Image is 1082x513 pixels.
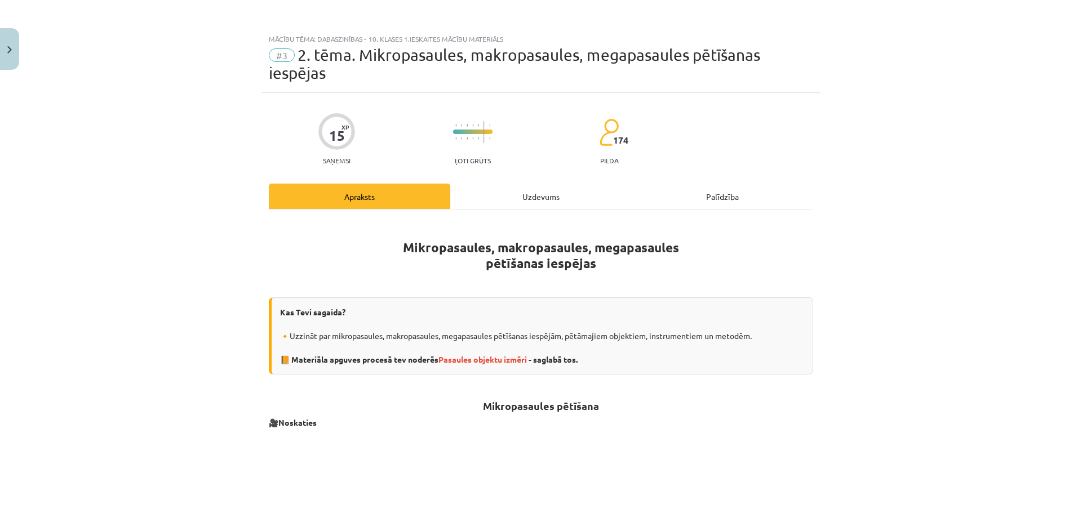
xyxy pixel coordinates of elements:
img: icon-close-lesson-0947bae3869378f0d4975bcd49f059093ad1ed9edebbc8119c70593378902aed.svg [7,46,12,53]
img: icon-short-line-57e1e144782c952c97e751825c79c345078a6d821885a25fce030b3d8c18986b.svg [461,137,462,140]
div: 15 [329,128,345,144]
div: Apraksts [269,184,450,209]
a: Pasaules objektu izmēri [438,354,527,364]
img: icon-short-line-57e1e144782c952c97e751825c79c345078a6d821885a25fce030b3d8c18986b.svg [489,137,490,140]
div: 🔸Uzzināt par mikropasaules, makropasaules, megapasaules pētīšanas iespējām, pētāmajiem objektiem,... [269,297,813,374]
img: students-c634bb4e5e11cddfef0936a35e636f08e4e9abd3cc4e673bd6f9a4125e45ecb1.svg [599,118,619,146]
div: Mācību tēma: Dabaszinības - 10. klases 1.ieskaites mācību materiāls [269,35,813,43]
img: icon-short-line-57e1e144782c952c97e751825c79c345078a6d821885a25fce030b3d8c18986b.svg [478,137,479,140]
span: #3 [269,48,295,62]
p: pilda [600,157,618,164]
strong: Kas Tevi sagaida? [280,307,345,317]
img: icon-short-line-57e1e144782c952c97e751825c79c345078a6d821885a25fce030b3d8c18986b.svg [461,124,462,127]
p: 🎥 [269,417,813,429]
img: icon-short-line-57e1e144782c952c97e751825c79c345078a6d821885a25fce030b3d8c18986b.svg [489,124,490,127]
div: Palīdzība [632,184,813,209]
span: 174 [613,135,628,145]
img: icon-short-line-57e1e144782c952c97e751825c79c345078a6d821885a25fce030b3d8c18986b.svg [478,124,479,127]
img: icon-short-line-57e1e144782c952c97e751825c79c345078a6d821885a25fce030b3d8c18986b.svg [467,137,468,140]
img: icon-short-line-57e1e144782c952c97e751825c79c345078a6d821885a25fce030b3d8c18986b.svg [455,124,456,127]
strong: Mikropasaules pētīšana [483,399,599,412]
img: icon-short-line-57e1e144782c952c97e751825c79c345078a6d821885a25fce030b3d8c18986b.svg [455,137,456,140]
img: icon-short-line-57e1e144782c952c97e751825c79c345078a6d821885a25fce030b3d8c18986b.svg [467,124,468,127]
strong: Mikropasaules, makropasaules, megapasaules pētīšanas iespējas [403,239,679,271]
b: Noskaties [278,417,317,427]
div: Uzdevums [450,184,632,209]
span: 2. tēma. Mikropasaules, makropasaules, megapasaules pētīšanas iespējas [269,46,760,82]
img: icon-short-line-57e1e144782c952c97e751825c79c345078a6d821885a25fce030b3d8c18986b.svg [472,124,473,127]
img: icon-long-line-d9ea69661e0d244f92f715978eff75569469978d946b2353a9bb055b3ed8787d.svg [484,121,485,143]
span: XP [342,124,349,130]
strong: 📙 Materiāla apguves procesā tev noderēs - saglabā tos. [280,354,578,364]
p: Saņemsi [318,157,355,164]
img: icon-short-line-57e1e144782c952c97e751825c79c345078a6d821885a25fce030b3d8c18986b.svg [472,137,473,140]
p: Ļoti grūts [455,157,491,164]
